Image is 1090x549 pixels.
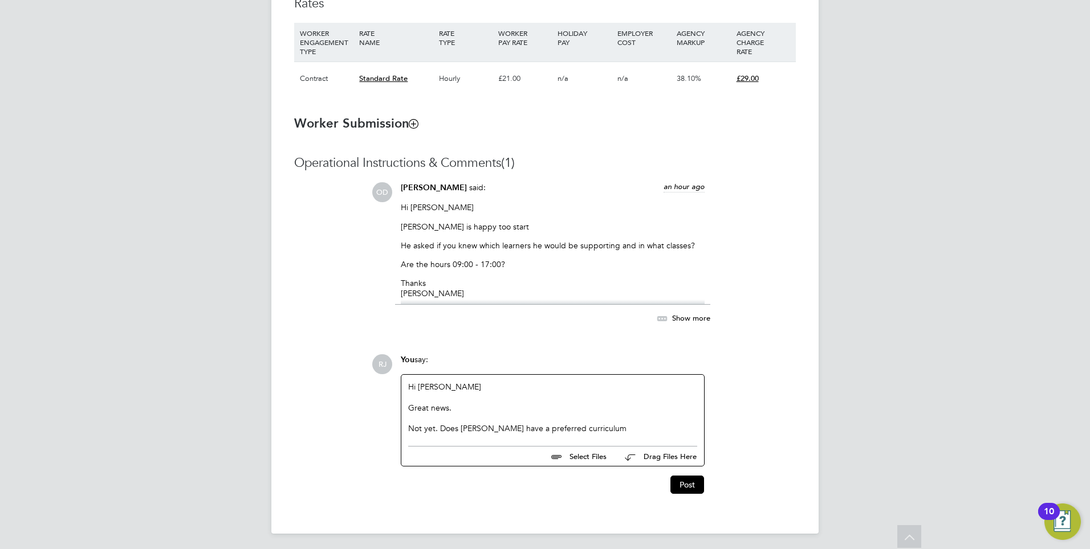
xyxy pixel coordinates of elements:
span: Show more [672,313,710,323]
button: Drag Files Here [616,445,697,469]
b: Worker Submission [294,116,418,131]
span: n/a [617,73,628,83]
p: Thanks [PERSON_NAME] [401,278,705,298]
button: Open Resource Center, 10 new notifications [1044,503,1081,540]
div: say: [401,354,705,374]
span: RJ [372,354,392,374]
p: Hi [PERSON_NAME] [401,202,705,212]
div: RATE NAME [356,23,436,52]
div: Great news. [408,403,697,413]
div: Contract [297,62,356,95]
div: HOLIDAY PAY [555,23,614,52]
span: n/a [558,73,568,83]
div: AGENCY CHARGE RATE [734,23,793,62]
div: Hourly [436,62,495,95]
p: [PERSON_NAME] is happy too start [401,222,705,232]
span: [PERSON_NAME] [401,183,467,192]
div: Not yet. Does [PERSON_NAME] have a preferred curriculum [408,423,697,433]
p: He asked if you knew which learners he would be supporting and in what classes? [401,240,705,251]
p: Are the hours 09:00 - 17:00? [401,259,705,269]
div: AGENCY MARKUP [674,23,733,52]
span: 38.10% [677,73,701,83]
span: OD [372,182,392,202]
div: RATE TYPE [436,23,495,52]
span: (1) [501,155,515,170]
span: said: [469,182,486,192]
div: 10 [1044,511,1054,526]
span: £29.00 [737,73,759,83]
span: an hour ago [664,182,705,191]
div: £21.00 [495,62,555,95]
div: WORKER PAY RATE [495,23,555,52]
div: EMPLOYER COST [615,23,674,52]
span: Standard Rate [359,73,408,83]
div: WORKER ENGAGEMENT TYPE [297,23,356,62]
button: Post [670,476,704,494]
span: You [401,355,414,364]
div: Hi [PERSON_NAME] [408,382,697,433]
h3: Operational Instructions & Comments [294,155,796,171]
